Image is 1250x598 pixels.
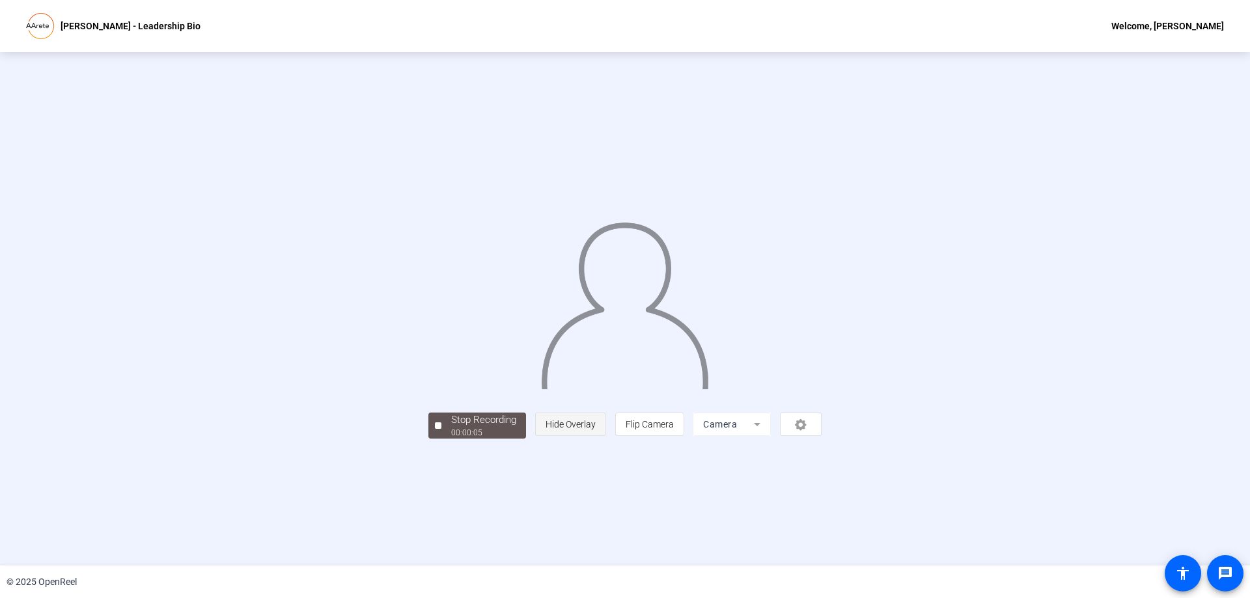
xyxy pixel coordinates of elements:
div: Welcome, [PERSON_NAME] [1111,18,1224,34]
p: [PERSON_NAME] - Leadership Bio [61,18,201,34]
button: Hide Overlay [535,413,606,436]
mat-icon: accessibility [1175,565,1191,581]
img: overlay [540,212,710,389]
mat-icon: message [1217,565,1233,581]
img: OpenReel logo [26,13,54,39]
button: Stop Recording00:00:05 [428,413,526,439]
div: 00:00:05 [451,427,516,439]
span: Hide Overlay [546,419,596,429]
div: © 2025 OpenReel [7,575,77,589]
span: Flip Camera [626,419,674,429]
div: Stop Recording [451,413,516,428]
button: Flip Camera [615,413,684,436]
